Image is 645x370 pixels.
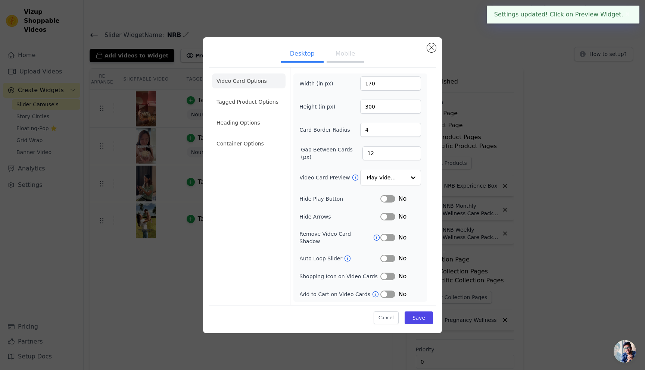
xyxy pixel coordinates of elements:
div: Settings updated! Click on Preview Widget. [487,6,639,23]
button: Save [405,311,433,324]
button: Close [623,10,632,19]
span: No [398,233,406,242]
span: No [398,290,406,299]
span: No [398,212,406,221]
button: Close modal [427,43,436,52]
a: Open chat [614,340,636,363]
label: Height (in px) [299,103,340,110]
span: No [398,272,406,281]
label: Remove Video Card Shadow [299,230,373,245]
label: Gap Between Cards (px) [301,146,362,161]
li: Heading Options [212,115,286,130]
span: No [398,254,406,263]
label: Width (in px) [299,80,340,87]
label: Hide Play Button [299,195,380,203]
label: Hide Arrows [299,213,380,220]
label: Card Border Radius [299,126,350,134]
li: Tagged Product Options [212,94,286,109]
span: No [398,194,406,203]
label: Shopping Icon on Video Cards [299,273,380,280]
button: Cancel [374,311,399,324]
button: Desktop [281,46,324,63]
label: Auto Loop Slider [299,255,344,262]
label: Video Card Preview [299,174,351,181]
li: Video Card Options [212,73,286,88]
label: Add to Cart on Video Cards [299,291,372,298]
li: Container Options [212,136,286,151]
button: Mobile [327,46,364,63]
